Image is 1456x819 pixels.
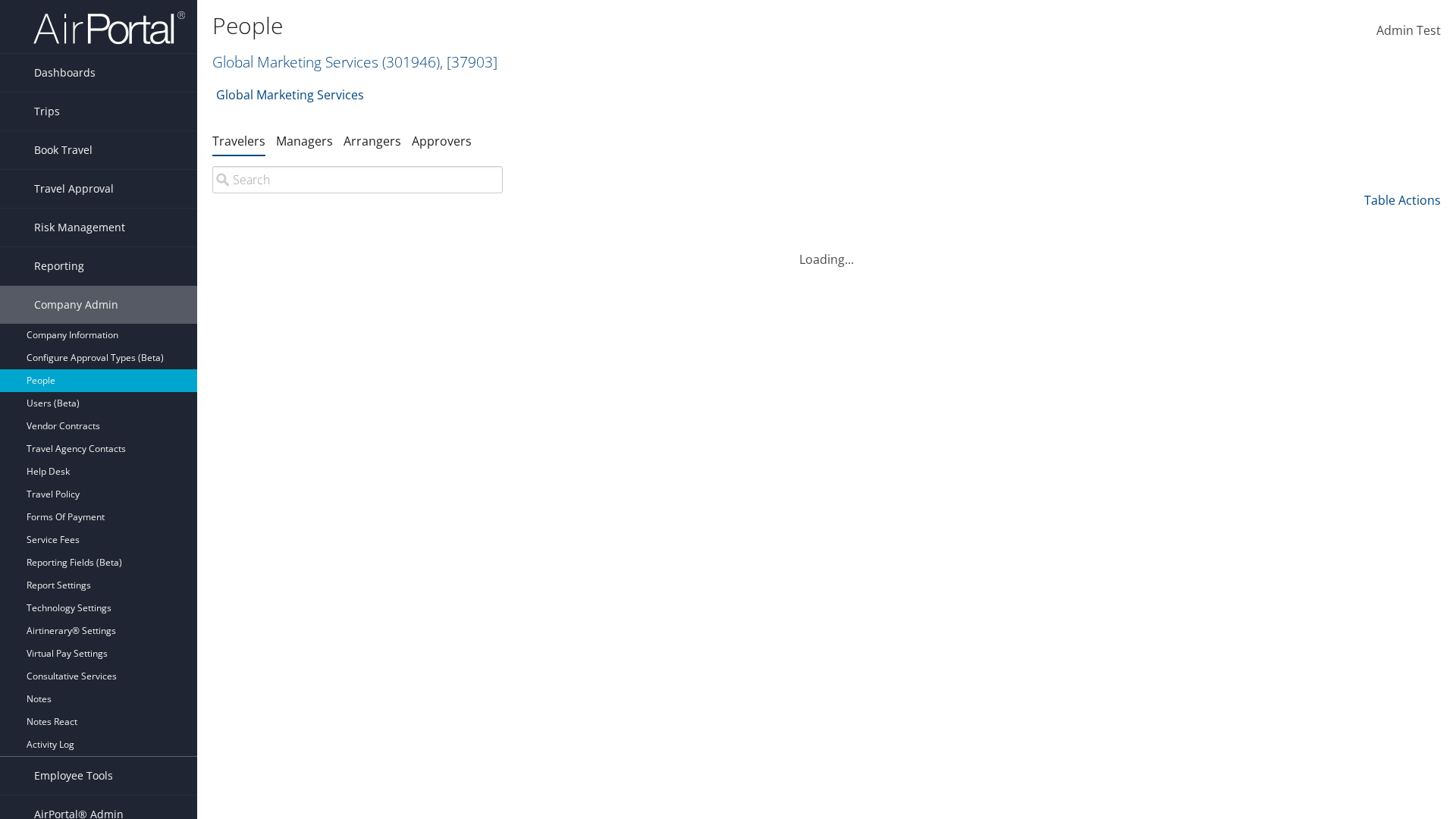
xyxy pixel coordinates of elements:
span: Trips [34,93,60,130]
a: Managers [276,133,333,149]
a: Travelers [212,133,265,149]
a: Table Actions [1364,192,1441,209]
span: , [ 37903 ] [440,52,497,72]
h1: People [212,10,1031,42]
span: Book Travel [34,131,93,169]
a: Admin Test [1376,8,1441,55]
span: Dashboards [34,54,96,92]
span: Risk Management [34,209,125,246]
input: Search [212,166,503,193]
div: Loading... [212,232,1441,268]
a: Global Marketing Services [212,52,497,72]
a: Approvers [412,133,472,149]
a: Global Marketing Services [216,80,364,110]
span: Company Admin [34,286,118,324]
span: Admin Test [1376,22,1441,39]
span: Travel Approval [34,170,114,208]
span: ( 301946 ) [382,52,440,72]
span: Employee Tools [34,757,113,795]
span: Reporting [34,247,84,285]
a: Arrangers [344,133,401,149]
img: airportal-logo.png [33,10,185,45]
